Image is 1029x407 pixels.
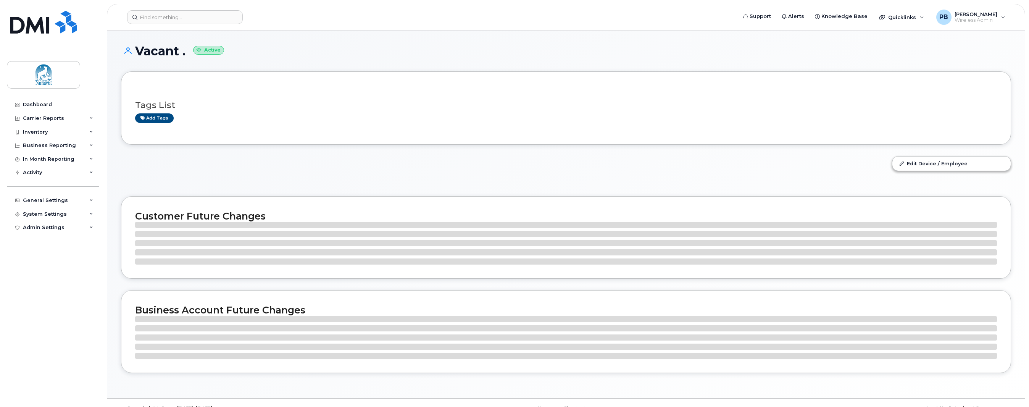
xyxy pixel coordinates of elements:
[135,113,174,123] a: Add tags
[892,157,1011,170] a: Edit Device / Employee
[121,44,1011,58] h1: Vacant .
[135,304,997,316] h2: Business Account Future Changes
[193,46,224,55] small: Active
[135,210,997,222] h2: Customer Future Changes
[135,100,997,110] h3: Tags List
